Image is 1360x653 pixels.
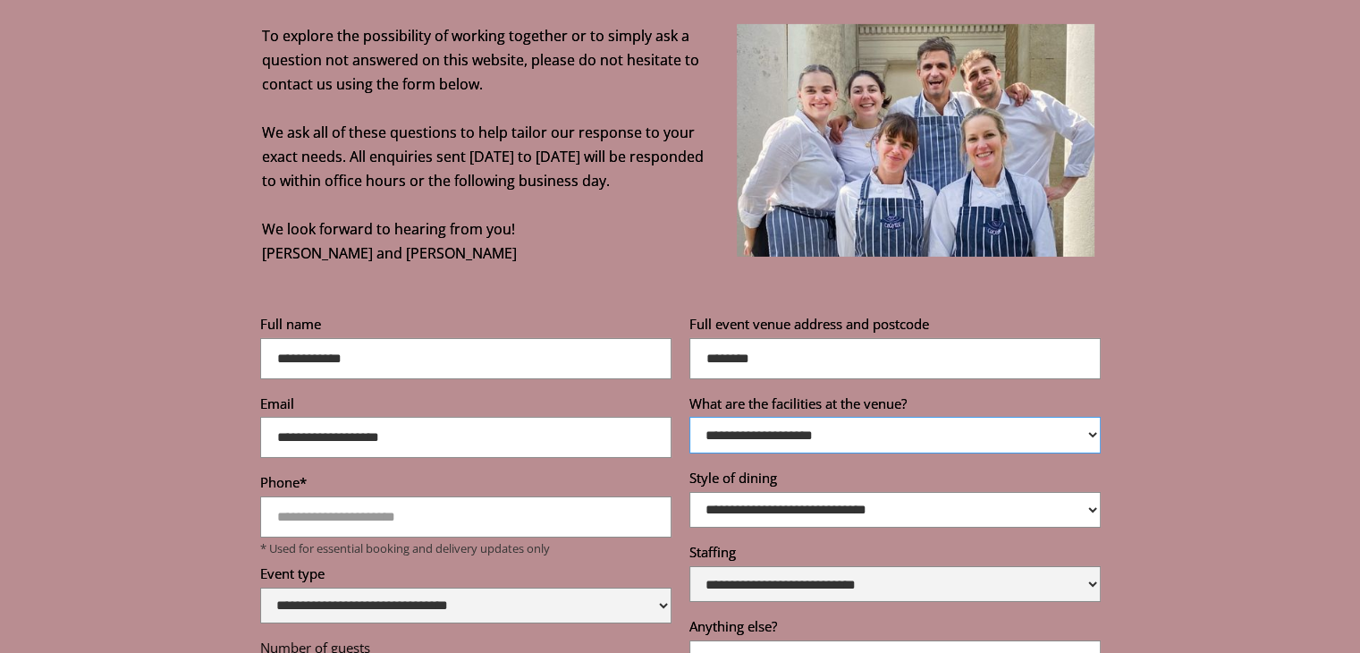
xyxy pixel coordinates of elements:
label: Staffing [689,543,1101,566]
label: Full name [260,315,672,338]
label: Event type [260,564,672,588]
label: Email [260,394,672,418]
label: Style of dining [689,469,1101,492]
p: * Used for essential booking and delivery updates only [260,541,672,555]
label: Full event venue address and postcode [689,315,1101,338]
label: What are the facilities at the venue? [689,394,1101,418]
label: Anything else? [689,617,1101,640]
label: Phone* [260,473,672,496]
img: Anna Caldicott and Fiona Cochrane [737,24,1094,257]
